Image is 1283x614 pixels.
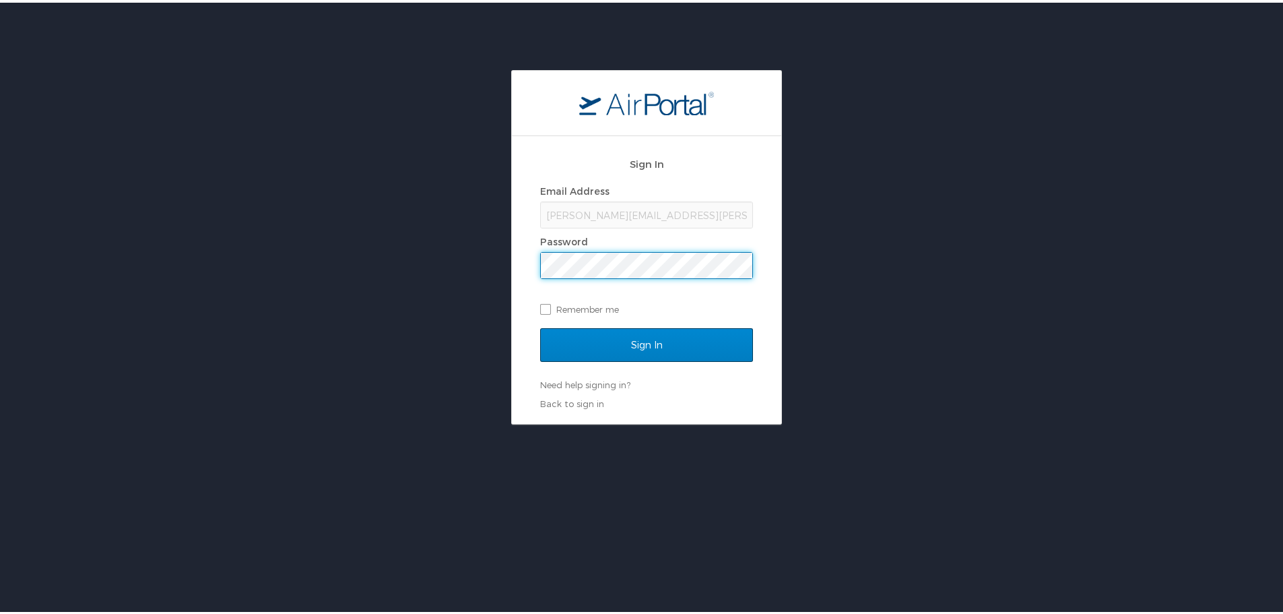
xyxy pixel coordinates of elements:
[540,326,753,359] input: Sign In
[540,183,610,194] label: Email Address
[540,154,753,169] h2: Sign In
[540,233,588,245] label: Password
[540,396,604,406] a: Back to sign in
[579,88,714,113] img: logo
[540,377,630,388] a: Need help signing in?
[540,297,753,317] label: Remember me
